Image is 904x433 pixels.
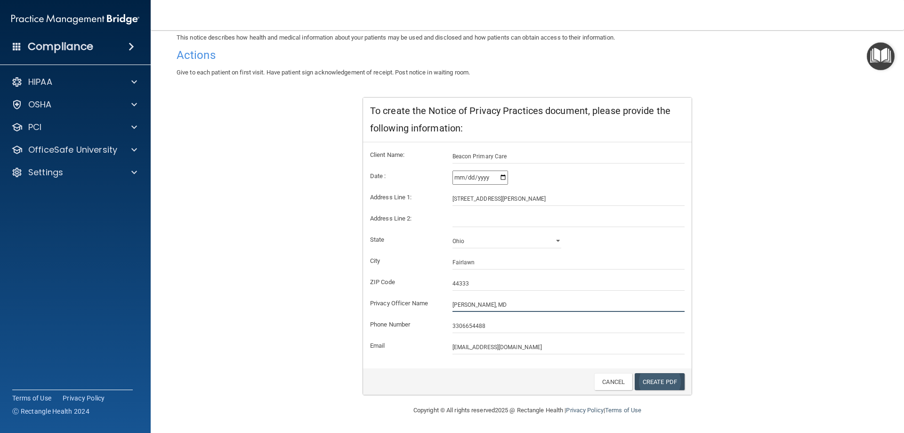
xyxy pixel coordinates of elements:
a: OSHA [11,99,137,110]
p: OfficeSafe University [28,144,117,155]
label: ZIP Code [363,277,445,288]
a: Settings [11,167,137,178]
a: PCI [11,122,137,133]
label: Address Line 2: [363,213,445,224]
p: Settings [28,167,63,178]
a: Create PDF [635,373,685,391]
label: Address Line 1: [363,192,445,203]
a: OfficeSafe University [11,144,137,155]
iframe: Drift Widget Chat Controller [741,366,893,404]
a: Terms of Use [12,393,51,403]
h4: Actions [177,49,878,61]
span: Ⓒ Rectangle Health 2024 [12,407,89,416]
p: HIPAA [28,76,52,88]
label: Phone Number [363,319,445,330]
label: Date : [363,171,445,182]
label: Email [363,340,445,351]
p: OSHA [28,99,52,110]
button: Open Resource Center [867,42,895,70]
label: City [363,255,445,267]
a: Privacy Policy [63,393,105,403]
input: _____ [452,277,685,291]
a: Privacy Policy [566,407,603,414]
p: PCI [28,122,41,133]
img: PMB logo [11,10,139,29]
a: Cancel [594,373,632,391]
label: State [363,234,445,245]
label: Client Name: [363,149,445,161]
h4: Compliance [28,40,93,53]
label: Privacy Officer Name [363,298,445,309]
span: This notice describes how health and medical information about your patients may be used and disc... [177,34,615,41]
span: Give to each patient on first visit. Have patient sign acknowledgement of receipt. Post notice in... [177,69,470,76]
div: To create the Notice of Privacy Practices document, please provide the following information: [363,98,692,142]
a: Terms of Use [605,407,641,414]
a: HIPAA [11,76,137,88]
div: Copyright © All rights reserved 2025 @ Rectangle Health | | [355,395,699,425]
